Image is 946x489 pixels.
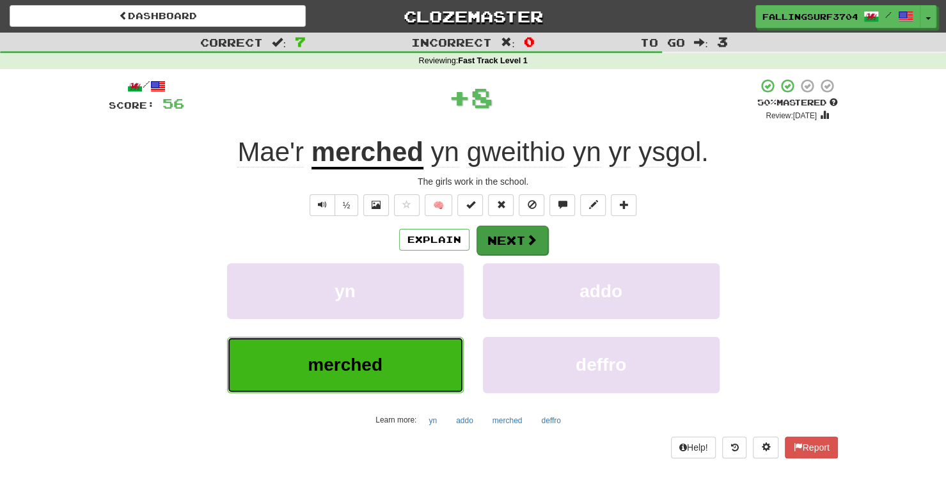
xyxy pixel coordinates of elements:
button: ½ [335,194,359,216]
span: yn [430,137,459,167]
div: / [109,78,184,94]
button: merched [485,411,530,430]
span: . [423,137,709,167]
button: Play sentence audio (ctl+space) [310,194,335,216]
span: : [501,37,515,48]
span: Score: [109,100,155,111]
span: To go [640,36,685,49]
button: yn [227,263,464,319]
button: Ignore sentence (alt+i) [519,194,544,216]
button: Discuss sentence (alt+u) [549,194,575,216]
button: Help! [671,437,716,458]
span: addo [579,281,622,301]
a: Dashboard [10,5,306,27]
button: deffro [534,411,567,430]
button: Explain [399,229,469,251]
button: addo [449,411,480,430]
span: yr [608,137,631,167]
button: Add to collection (alt+a) [611,194,636,216]
button: merched [227,337,464,392]
span: 50 % [757,97,777,107]
button: Set this sentence to 100% Mastered (alt+m) [457,194,483,216]
span: 0 [524,34,535,49]
button: Next [477,226,548,255]
u: merched [311,137,423,169]
button: Edit sentence (alt+d) [580,194,606,216]
a: Clozemaster [325,5,621,27]
button: 🧠 [425,194,452,216]
div: Text-to-speech controls [307,194,359,216]
span: Mae'r [237,137,304,167]
button: deffro [483,337,720,392]
span: yn [572,137,601,167]
a: FallingSurf3704 / [755,5,920,28]
span: Correct [200,36,263,49]
div: Mastered [757,97,838,109]
span: 3 [717,34,728,49]
strong: Fast Track Level 1 [458,56,528,65]
span: 7 [295,34,306,49]
span: : [694,37,708,48]
span: : [272,37,286,48]
span: + [448,78,471,116]
span: yn [335,281,356,301]
button: Reset to 0% Mastered (alt+r) [488,194,514,216]
button: addo [483,263,720,319]
button: Favorite sentence (alt+f) [394,194,420,216]
span: FallingSurf3704 [762,11,857,22]
span: 8 [471,81,493,113]
span: gweithio [466,137,565,167]
button: Report [785,437,837,458]
div: The girls work in the school. [109,175,838,188]
span: ysgol [638,137,701,167]
small: Learn more: [375,415,416,424]
button: Round history (alt+y) [722,437,746,458]
span: Incorrect [411,36,492,49]
button: Show image (alt+x) [363,194,389,216]
span: merched [308,355,382,375]
button: yn [422,411,444,430]
span: deffro [576,355,626,375]
span: 56 [162,95,184,111]
small: Review: [DATE] [766,111,817,120]
span: / [885,10,892,19]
